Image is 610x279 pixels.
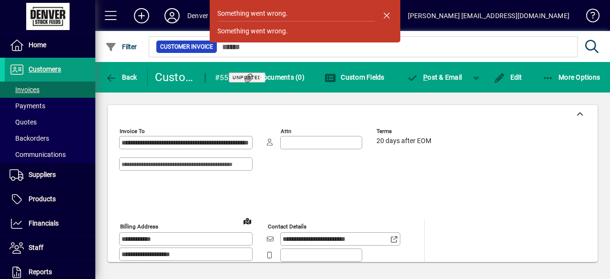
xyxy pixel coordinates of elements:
button: Documents (0) [240,69,307,86]
a: Backorders [5,130,95,146]
span: ost & Email [407,73,462,81]
div: Customer Invoice [155,70,195,85]
span: Documents (0) [243,73,305,81]
a: Home [5,33,95,57]
span: Home [29,41,46,49]
mat-label: Invoice To [120,128,145,134]
a: Payments [5,98,95,114]
a: Quotes [5,114,95,130]
span: Customer Invoice [160,42,213,52]
span: Custom Fields [325,73,385,81]
span: Quotes [10,118,37,126]
a: Products [5,187,95,211]
span: Edit [494,73,522,81]
span: P [423,73,427,81]
a: Communications [5,146,95,163]
div: [PERSON_NAME] [EMAIL_ADDRESS][DOMAIN_NAME] [408,8,569,23]
span: Back [105,73,137,81]
a: Financials [5,212,95,236]
span: Staff [29,244,43,251]
button: Filter [103,38,140,55]
span: Products [29,195,56,203]
span: Terms [376,128,434,134]
span: Payments [10,102,45,110]
a: Knowledge Base [579,2,598,33]
span: Suppliers [29,171,56,178]
span: More Options [542,73,600,81]
span: Filter [105,43,137,51]
a: Staff [5,236,95,260]
div: #55424 [215,70,234,85]
mat-label: Attn [281,128,291,134]
button: Custom Fields [322,69,387,86]
button: Profile [157,7,187,24]
button: More Options [540,69,603,86]
span: 20 days after EOM [376,137,431,145]
span: Reports [29,268,52,276]
button: Back [103,69,140,86]
button: Edit [491,69,525,86]
button: Add [126,7,157,24]
button: Post & Email [402,69,467,86]
span: Invoices [10,86,40,93]
app-page-header-button: Back [95,69,148,86]
span: Customers [29,65,61,73]
div: Denver Stock Feeds Limited [187,8,271,23]
span: Communications [10,151,66,158]
a: View on map [240,213,255,228]
span: Financials [29,219,59,227]
a: Suppliers [5,163,95,187]
span: Backorders [10,134,49,142]
a: Invoices [5,82,95,98]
